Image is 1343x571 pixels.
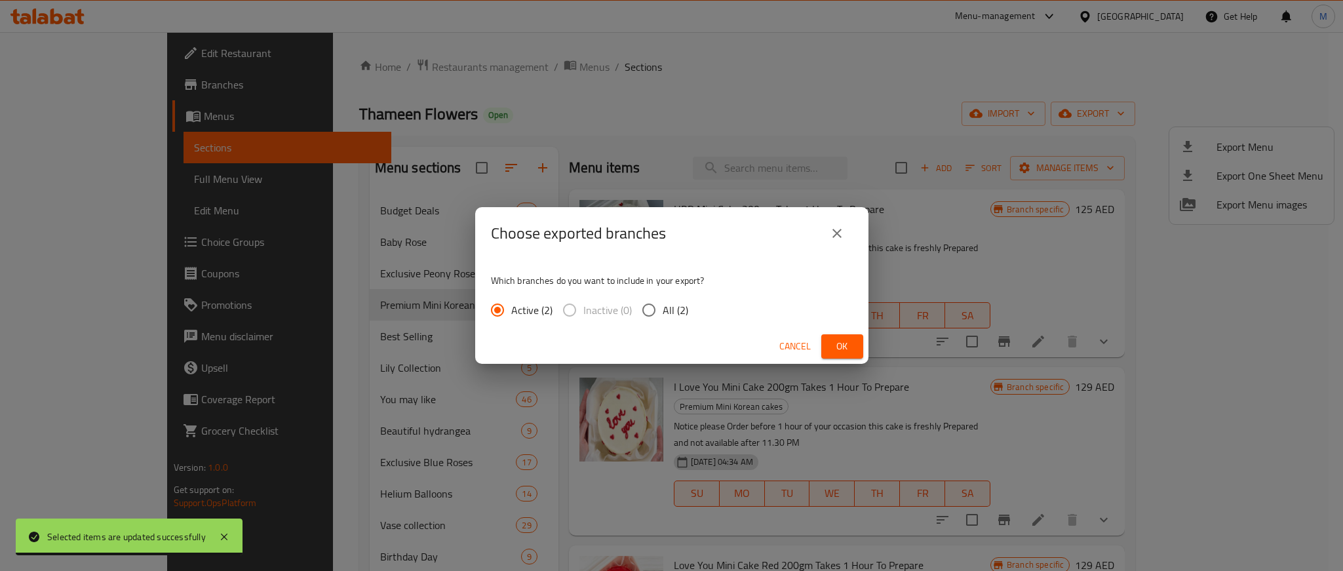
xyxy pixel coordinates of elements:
p: Which branches do you want to include in your export? [491,274,853,287]
div: Selected items are updated successfully [47,530,206,544]
button: Ok [821,334,863,359]
span: Ok [832,338,853,355]
button: close [821,218,853,249]
span: Active (2) [511,302,553,318]
button: Cancel [774,334,816,359]
span: Cancel [779,338,811,355]
span: Inactive (0) [583,302,632,318]
h2: Choose exported branches [491,223,666,244]
span: All (2) [663,302,688,318]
